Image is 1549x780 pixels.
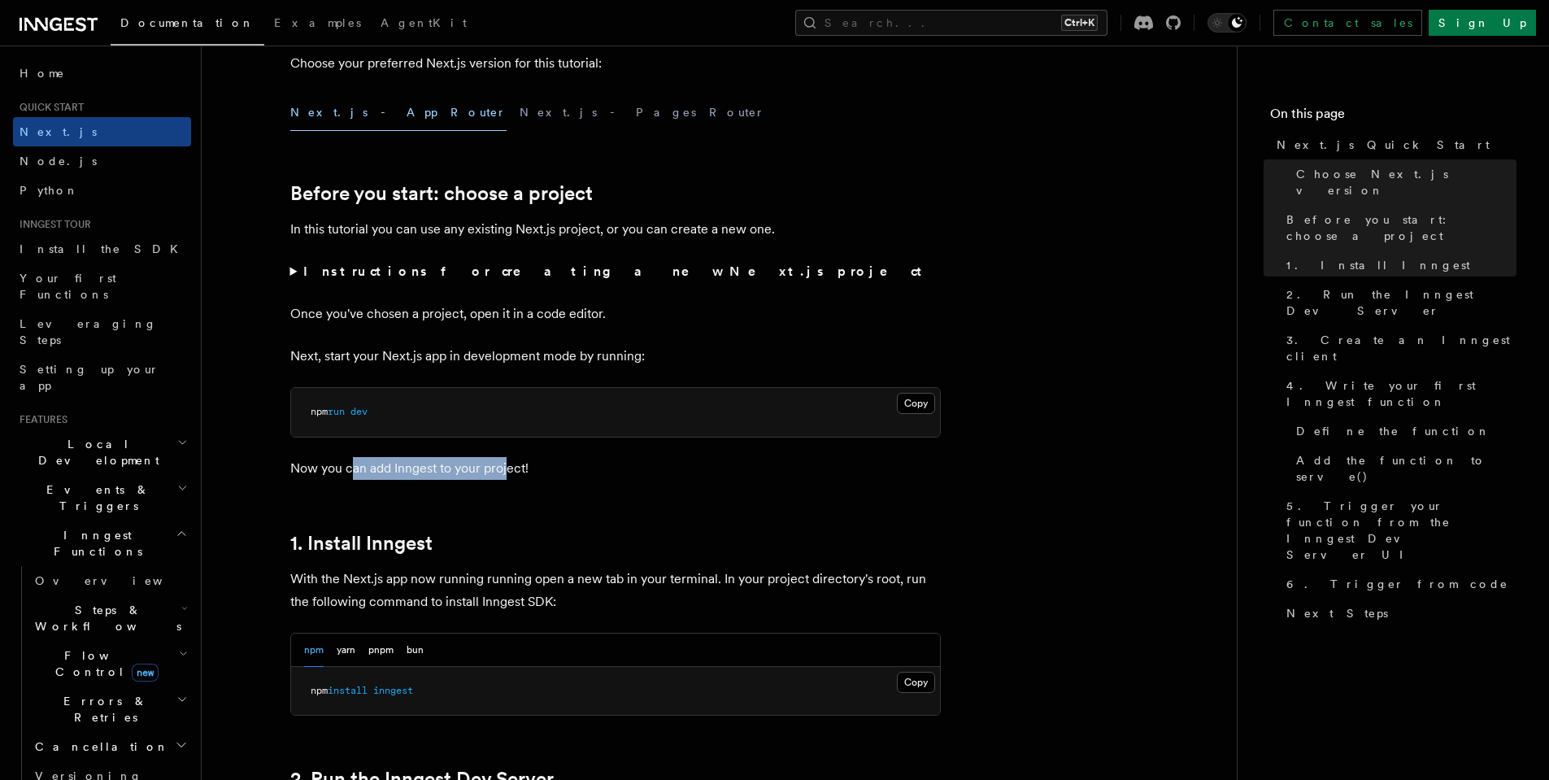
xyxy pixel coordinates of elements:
[1286,211,1516,244] span: Before you start: choose a project
[35,574,202,587] span: Overview
[13,482,177,514] span: Events & Triggers
[13,146,191,176] a: Node.js
[373,685,413,696] span: inngest
[13,117,191,146] a: Next.js
[20,184,79,197] span: Python
[13,101,84,114] span: Quick start
[1286,498,1516,563] span: 5. Trigger your function from the Inngest Dev Server UI
[290,532,433,555] a: 1. Install Inngest
[1280,491,1516,569] a: 5. Trigger your function from the Inngest Dev Server UI
[1429,10,1536,36] a: Sign Up
[13,59,191,88] a: Home
[1296,166,1516,198] span: Choose Next.js version
[111,5,264,46] a: Documentation
[290,457,941,480] p: Now you can add Inngest to your project!
[28,732,191,761] button: Cancellation
[1061,15,1098,31] kbd: Ctrl+K
[13,429,191,475] button: Local Development
[132,664,159,682] span: new
[368,634,394,667] button: pnpm
[28,647,179,680] span: Flow Control
[28,641,191,686] button: Flow Controlnew
[13,355,191,400] a: Setting up your app
[20,242,188,255] span: Install the SDK
[264,5,371,44] a: Examples
[13,527,176,560] span: Inngest Functions
[1286,377,1516,410] span: 4. Write your first Inngest function
[13,521,191,566] button: Inngest Functions
[1290,446,1516,491] a: Add the function to serve()
[1280,569,1516,599] a: 6. Trigger from code
[1286,332,1516,364] span: 3. Create an Inngest client
[20,272,116,301] span: Your first Functions
[20,65,65,81] span: Home
[13,234,191,264] a: Install the SDK
[290,303,941,325] p: Once you've chosen a project, open it in a code editor.
[290,260,941,283] summary: Instructions for creating a new Next.js project
[1290,159,1516,205] a: Choose Next.js version
[1280,371,1516,416] a: 4. Write your first Inngest function
[350,406,368,417] span: dev
[290,568,941,613] p: With the Next.js app now running running open a new tab in your terminal. In your project directo...
[1280,599,1516,628] a: Next Steps
[1270,130,1516,159] a: Next.js Quick Start
[1296,452,1516,485] span: Add the function to serve()
[1273,10,1422,36] a: Contact sales
[28,602,181,634] span: Steps & Workflows
[290,94,507,131] button: Next.js - App Router
[1277,137,1490,153] span: Next.js Quick Start
[274,16,361,29] span: Examples
[13,218,91,231] span: Inngest tour
[1270,104,1516,130] h4: On this page
[13,309,191,355] a: Leveraging Steps
[290,218,941,241] p: In this tutorial you can use any existing Next.js project, or you can create a new one.
[13,413,67,426] span: Features
[328,685,368,696] span: install
[303,264,929,279] strong: Instructions for creating a new Next.js project
[28,739,169,755] span: Cancellation
[1296,423,1490,439] span: Define the function
[1286,257,1470,273] span: 1. Install Inngest
[28,566,191,595] a: Overview
[897,393,935,414] button: Copy
[28,693,176,726] span: Errors & Retries
[381,16,467,29] span: AgentKit
[13,176,191,205] a: Python
[371,5,476,44] a: AgentKit
[28,595,191,641] button: Steps & Workflows
[795,10,1107,36] button: Search...Ctrl+K
[1280,325,1516,371] a: 3. Create an Inngest client
[290,345,941,368] p: Next, start your Next.js app in development mode by running:
[328,406,345,417] span: run
[304,634,324,667] button: npm
[13,264,191,309] a: Your first Functions
[897,672,935,693] button: Copy
[13,475,191,521] button: Events & Triggers
[1280,251,1516,280] a: 1. Install Inngest
[13,436,177,468] span: Local Development
[20,317,157,346] span: Leveraging Steps
[1207,13,1247,33] button: Toggle dark mode
[120,16,255,29] span: Documentation
[290,182,593,205] a: Before you start: choose a project
[28,686,191,732] button: Errors & Retries
[1290,416,1516,446] a: Define the function
[311,685,328,696] span: npm
[290,52,941,75] p: Choose your preferred Next.js version for this tutorial:
[20,125,97,138] span: Next.js
[337,634,355,667] button: yarn
[20,155,97,168] span: Node.js
[1286,286,1516,319] span: 2. Run the Inngest Dev Server
[520,94,765,131] button: Next.js - Pages Router
[1280,280,1516,325] a: 2. Run the Inngest Dev Server
[1286,605,1388,621] span: Next Steps
[1280,205,1516,251] a: Before you start: choose a project
[1286,576,1508,592] span: 6. Trigger from code
[311,406,328,417] span: npm
[407,634,424,667] button: bun
[20,363,159,392] span: Setting up your app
